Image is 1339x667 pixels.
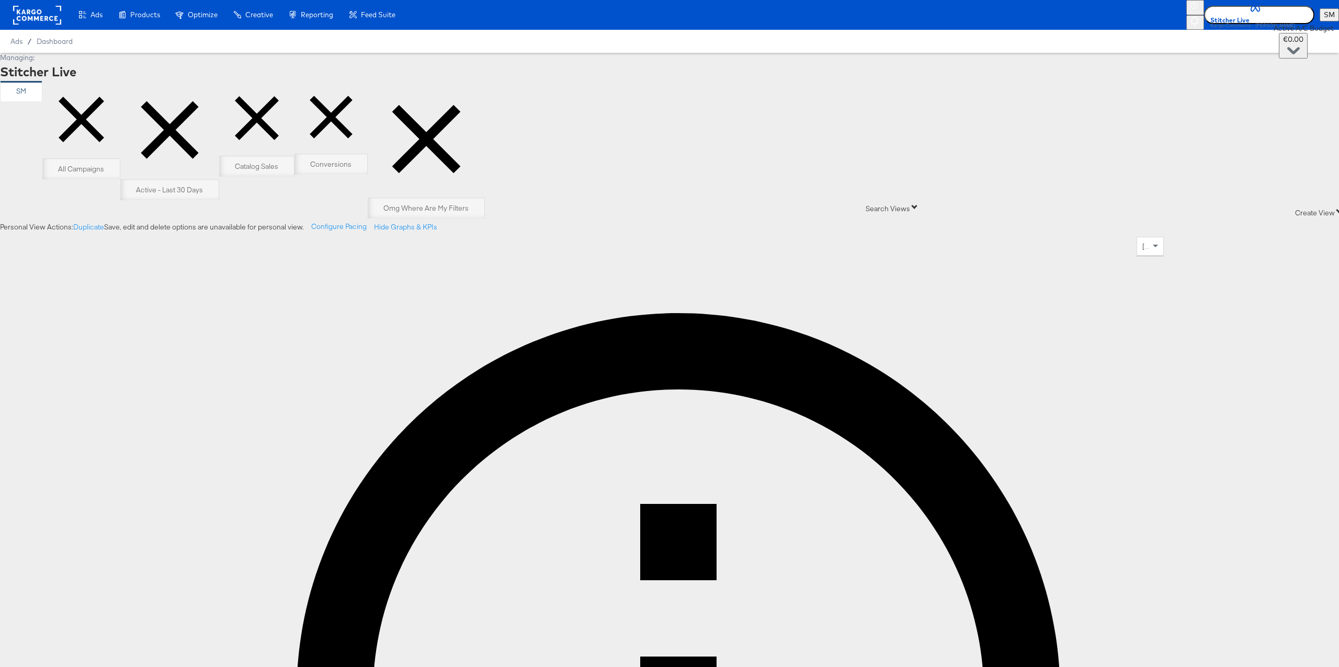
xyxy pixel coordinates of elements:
[304,218,374,237] button: Configure Pacing
[235,162,278,171] div: Catalog Sales
[301,10,333,19] span: Reporting
[16,86,26,96] div: SM
[866,204,914,214] div: Search Views
[1283,34,1303,44] div: €0.00
[1324,10,1335,19] span: SM
[1142,241,1164,251] span: [DATE]
[188,10,218,19] span: Optimize
[1210,16,1295,25] span: Stitcher Live
[1295,208,1339,218] div: Create View
[383,203,469,213] div: omg where are my filters
[1210,22,1295,29] span: Kargo Commerce - [PERSON_NAME]
[73,222,104,232] button: Duplicate
[10,37,22,45] span: Ads
[58,164,104,174] div: All Campaigns
[1204,6,1314,24] button: Stitcher LiveKargo Commerce - [PERSON_NAME]
[374,222,437,232] button: Hide Graphs & KPIs
[90,10,103,19] span: Ads
[104,222,304,232] div: Save, edit and delete options are unavailable for personal view.
[245,10,273,19] span: Creative
[22,37,37,45] span: /
[310,159,351,169] div: Conversions
[1279,33,1308,59] button: €0.00
[37,37,73,45] a: Dashboard
[1320,8,1339,21] button: SM
[361,10,395,19] span: Feed Suite
[136,185,203,195] div: Active - Last 30 Days
[1274,24,1334,33] div: Active A/C Budget
[130,10,160,19] span: Products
